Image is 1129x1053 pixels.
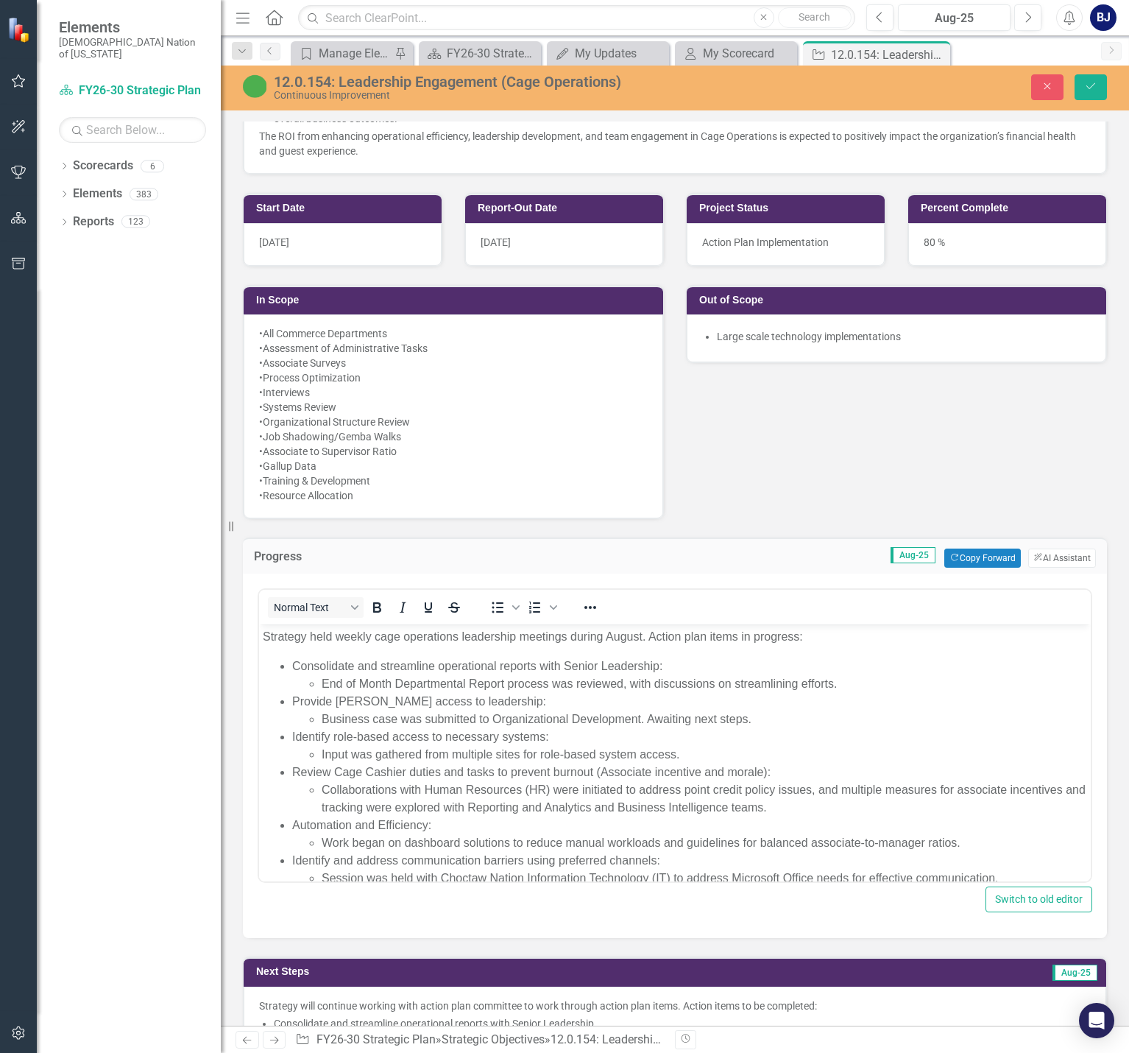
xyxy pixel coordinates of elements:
a: My Updates [551,44,665,63]
div: 12.0.154: Leadership Engagement (Cage Operations) [831,46,946,64]
div: •Gallup Data [259,459,648,473]
div: 383 [130,188,158,200]
li: Identify and address communication barriers using preferred channels: [33,228,828,263]
div: Numbered list [523,597,559,618]
img: ClearPoint Strategy [7,16,33,42]
div: 12.0.154: Leadership Engagement (Cage Operations) [551,1032,825,1046]
button: Block Normal Text [268,597,364,618]
a: Reports [73,214,114,230]
div: My Scorecard [703,44,793,63]
h3: Out of Scope [699,295,1099,306]
a: Scorecards [73,158,133,175]
button: Strikethrough [442,597,467,618]
div: •Job Shadowing/Gemba Walks [259,429,648,444]
div: » » [295,1032,664,1049]
div: Continuous Improvement [274,90,721,101]
button: AI Assistant [1028,549,1096,568]
div: •Training & Development [259,473,648,488]
a: FY26-30 Strategic Plan [59,82,206,99]
div: •Assessment of Administrative Tasks [259,341,648,356]
div: Open Intercom Messenger [1079,1003,1114,1038]
a: Strategic Objectives [442,1032,545,1046]
h3: Project Status [699,202,877,214]
button: Aug-25 [898,4,1011,31]
h3: Start Date [256,202,434,214]
h3: Next Steps [256,966,707,977]
a: Manage Elements [294,44,391,63]
span: [DATE] [259,236,289,248]
div: 6 [141,160,164,172]
div: •Interviews [259,385,648,400]
span: Aug-25 [891,547,935,563]
span: Action Plan Implementation [702,236,829,248]
span: Aug-25 [1052,965,1097,981]
button: Copy Forward [944,549,1020,568]
li: Consolidate and streamline operational reports with Senior Leadership [274,1016,1091,1031]
li: Large scale technology implementations [717,329,1091,344]
a: My Scorecard [679,44,793,63]
h3: Percent Complete [921,202,1099,214]
div: 12.0.154: Leadership Engagement (Cage Operations) [274,74,721,90]
button: Switch to old editor [985,887,1092,912]
button: Underline [416,597,441,618]
div: Bullet list [485,597,522,618]
div: •All Commerce Departments [259,326,648,341]
small: [DEMOGRAPHIC_DATA] Nation of [US_STATE] [59,36,206,60]
button: Italic [390,597,415,618]
div: •Associate to Supervisor Ratio [259,444,648,459]
input: Search ClearPoint... [298,5,855,31]
p: Strategy will continue working with action plan committee to work through action plan items. Acti... [259,999,1091,1013]
h3: In Scope [256,295,656,306]
button: Search [778,7,852,28]
div: •Process Optimization [259,370,648,385]
span: [DATE] [481,236,511,248]
button: BJ [1090,4,1116,31]
h3: Progress [254,550,413,563]
a: FY26-30 Strategic Plan [316,1032,436,1046]
span: Elements [59,18,206,36]
span: Normal Text [274,602,346,613]
h3: Report-Out Date [478,202,656,214]
li: Session was held with Choctaw Nation Information Technology (IT) to address Microsoft Office need... [63,245,828,263]
div: •Organizational Structure Review [259,415,648,429]
button: Bold [364,597,389,618]
img: CI Action Plan Approved/In Progress [243,74,266,98]
div: •Associate Surveys [259,356,648,370]
div: 123 [121,216,150,228]
div: FY26-30 Strategic Plan [447,44,537,63]
div: •Systems Review [259,400,648,415]
div: My Updates [575,44,665,63]
span: Search [799,11,830,23]
iframe: Rich Text Area [259,624,1091,881]
div: Aug-25 [903,10,1005,27]
input: Search Below... [59,117,206,143]
div: Manage Elements [319,44,391,63]
a: FY26-30 Strategic Plan [422,44,537,63]
div: 80 % [908,223,1106,266]
div: •Resource Allocation [259,488,648,503]
button: Reveal or hide additional toolbar items [578,597,603,618]
a: Elements [73,186,122,202]
p: The ROI from enhancing operational efficiency, leadership development, and team engagement in Cag... [259,129,1091,158]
